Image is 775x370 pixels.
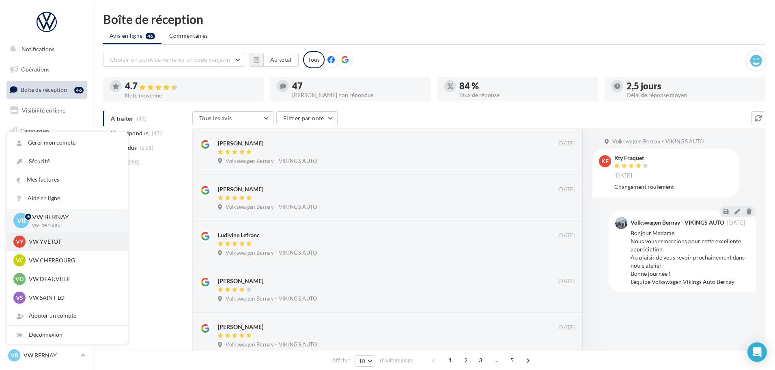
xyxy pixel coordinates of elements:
p: VW BERNAY [24,351,77,359]
span: VB [11,351,18,359]
div: Ludivine Lefranc [218,231,260,239]
span: [DATE] [558,186,575,193]
div: Taux de réponse [459,92,592,98]
div: [PERSON_NAME] [218,323,263,331]
span: Commentaires [169,32,208,40]
div: Open Intercom Messenger [747,342,767,362]
a: PLV et print personnalisable [5,203,88,227]
div: [PERSON_NAME] [218,277,263,285]
a: Mes factures [7,171,128,189]
span: Volkswagen Bernay - VIKINGS AUTO [226,295,317,303]
div: Changement roulement [614,183,733,191]
button: Au total [250,53,299,67]
span: (47) [152,130,162,136]
a: Calendrier [5,183,88,200]
p: VW YVETOT [29,238,118,246]
span: résultats/page [380,357,413,364]
span: [DATE] [558,232,575,239]
span: [DATE] [558,140,575,147]
span: 10 [359,358,366,364]
span: VD [15,275,24,283]
a: Campagnes [5,122,88,139]
span: Volkswagen Bernay - VIKINGS AUTO [612,138,704,145]
span: VB [17,216,26,225]
div: [PERSON_NAME] [218,139,263,147]
div: Tous [303,51,325,68]
span: Volkswagen Bernay - VIKINGS AUTO [226,203,317,211]
p: VW SAINT-LO [29,294,118,302]
div: 4.7 [125,82,257,91]
button: Choisir un point de vente ou un code magasin [103,53,245,67]
div: 2,5 jours [626,82,759,91]
div: 47 [292,82,424,91]
a: VB VW BERNAY [6,348,87,363]
div: Boîte de réception [103,13,765,25]
div: Déconnexion [7,326,128,344]
a: Médiathèque [5,162,88,180]
span: VS [16,294,23,302]
span: [DATE] [614,172,632,180]
span: ... [490,354,503,367]
span: 2 [459,354,472,367]
button: Filtrer par note [276,111,338,125]
span: Non répondus [111,129,149,137]
div: Note moyenne [125,93,257,98]
div: [PERSON_NAME] [218,185,263,193]
span: VY [16,238,24,246]
span: Tous les avis [199,115,232,121]
span: VC [16,256,24,264]
div: [PERSON_NAME] non répondus [292,92,424,98]
div: 46 [74,87,84,93]
span: 1 [443,354,456,367]
span: Volkswagen Bernay - VIKINGS AUTO [226,158,317,165]
span: Visibilité en ligne [22,107,65,114]
p: VW CHERBOURG [29,256,118,264]
a: Opérations [5,61,88,78]
div: Délai de réponse moyen [626,92,759,98]
a: Campagnes DataOnDemand [5,230,88,254]
div: 84 % [459,82,592,91]
span: Opérations [21,66,50,73]
a: Sécurité [7,152,128,171]
a: Contacts [5,142,88,159]
span: Volkswagen Bernay - VIKINGS AUTO [226,249,317,257]
button: Tous les avis [192,111,273,125]
span: Afficher [332,357,351,364]
span: Choisir un point de vente ou un code magasin [110,56,230,63]
a: Visibilité en ligne [5,102,88,119]
span: Volkswagen Bernay - VIKINGS AUTO [226,341,317,348]
button: Notifications [5,41,85,58]
span: [DATE] [558,278,575,285]
span: (251) [140,145,154,151]
div: Bonjour Madame, Nous vous remercions pour cette excellente appréciation. Au plaisir de vous revoi... [631,229,749,286]
span: 5 [506,354,519,367]
p: vw-ber-vau [32,222,115,229]
div: Volkswagen Bernay - VIKINGS AUTO [631,220,724,225]
button: 10 [355,355,376,367]
span: 3 [474,354,487,367]
p: VW BERNAY [32,212,115,222]
span: Notifications [22,45,54,52]
div: Kty Fraquet [614,155,650,161]
a: Aide en ligne [7,189,128,208]
span: [DATE] [558,324,575,331]
a: Gérer mon compte [7,134,128,152]
span: KF [601,157,609,165]
p: VW DEAUVILLE [29,275,118,283]
a: Boîte de réception46 [5,81,88,98]
span: Boîte de réception [21,86,67,93]
button: Au total [263,53,299,67]
span: [DATE] [727,220,745,225]
span: Campagnes [20,127,50,134]
span: (298) [126,159,140,166]
div: Ajouter un compte [7,307,128,325]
